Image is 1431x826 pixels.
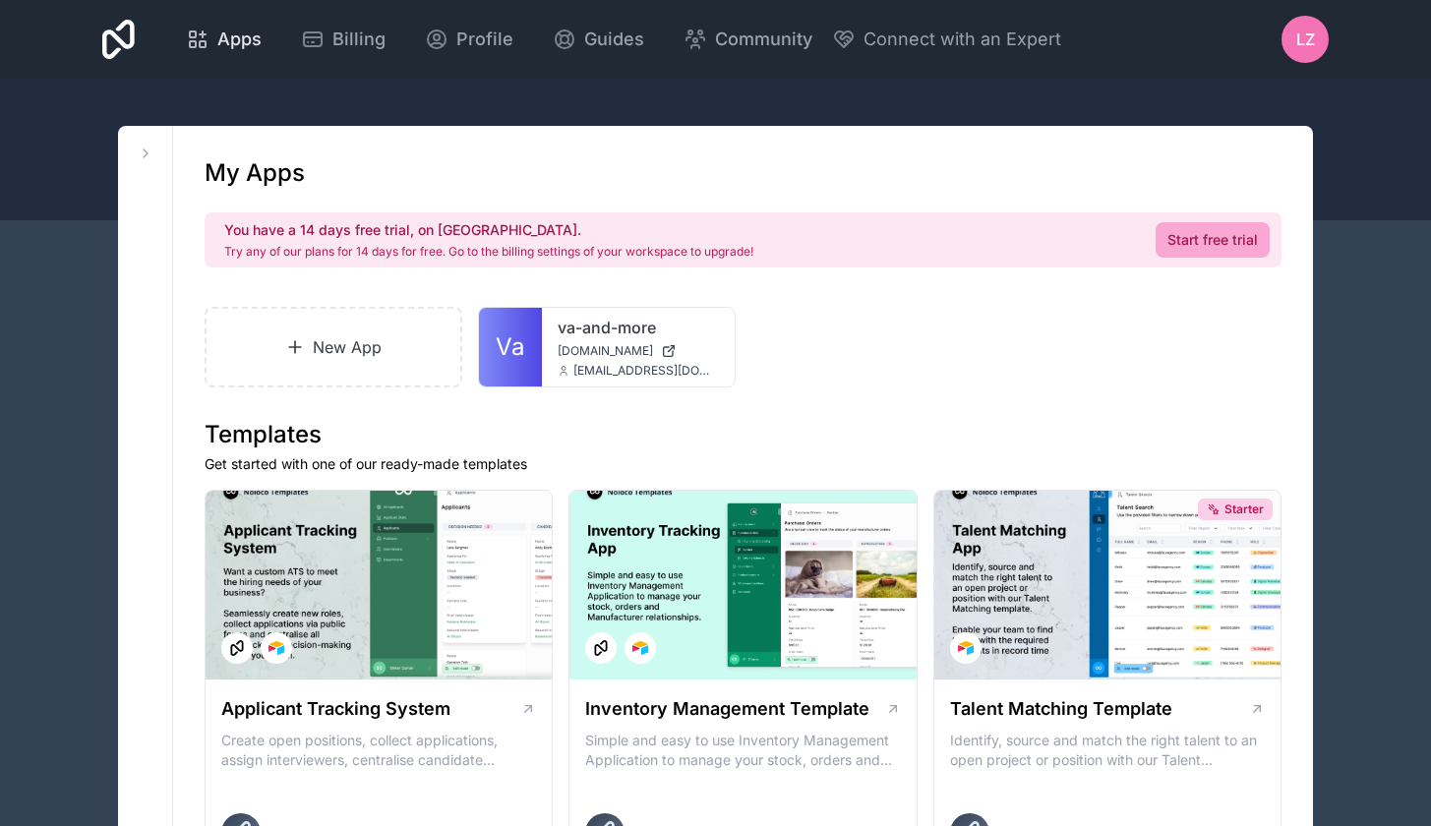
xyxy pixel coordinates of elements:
[585,695,869,723] h1: Inventory Management Template
[832,26,1061,53] button: Connect with an Expert
[205,307,462,387] a: New App
[409,18,529,61] a: Profile
[632,640,648,656] img: Airtable Logo
[558,343,653,359] span: [DOMAIN_NAME]
[558,316,719,339] a: va-and-more
[958,640,974,656] img: Airtable Logo
[268,640,284,656] img: Airtable Logo
[715,26,812,53] span: Community
[1296,28,1315,51] span: LZ
[585,731,900,770] p: Simple and easy to use Inventory Management Application to manage your stock, orders and Manufact...
[950,731,1265,770] p: Identify, source and match the right talent to an open project or position with our Talent Matchi...
[1156,222,1270,258] a: Start free trial
[205,157,305,189] h1: My Apps
[221,731,536,770] p: Create open positions, collect applications, assign interviewers, centralise candidate feedback a...
[584,26,644,53] span: Guides
[285,18,401,61] a: Billing
[170,18,277,61] a: Apps
[950,695,1172,723] h1: Talent Matching Template
[496,331,524,363] span: Va
[224,220,753,240] h2: You have a 14 days free trial, on [GEOGRAPHIC_DATA].
[668,18,828,61] a: Community
[537,18,660,61] a: Guides
[573,363,719,379] span: [EMAIL_ADDRESS][DOMAIN_NAME]
[332,26,386,53] span: Billing
[479,308,542,386] a: Va
[864,26,1061,53] span: Connect with an Expert
[558,343,719,359] a: [DOMAIN_NAME]
[217,26,262,53] span: Apps
[224,244,753,260] p: Try any of our plans for 14 days for free. Go to the billing settings of your workspace to upgrade!
[221,695,450,723] h1: Applicant Tracking System
[456,26,513,53] span: Profile
[205,454,1282,474] p: Get started with one of our ready-made templates
[205,419,1282,450] h1: Templates
[1224,501,1264,517] span: Starter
